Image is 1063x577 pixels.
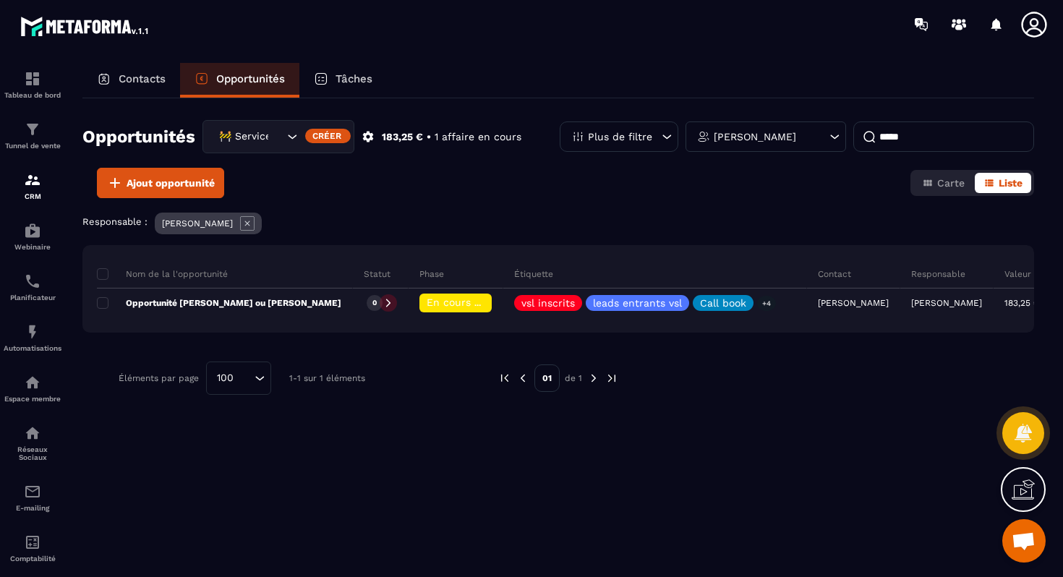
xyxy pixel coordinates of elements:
p: • [427,130,431,144]
p: Valeur [1004,268,1031,280]
p: 1-1 sur 1 éléments [289,373,365,383]
p: Réseaux Sociaux [4,445,61,461]
img: formation [24,171,41,189]
a: Ouvrir le chat [1002,519,1046,563]
p: Responsable : [82,216,148,227]
a: accountantaccountantComptabilité [4,523,61,573]
img: formation [24,70,41,87]
p: Contact [818,268,851,280]
p: leads entrants vsl [593,298,682,308]
p: Tableau de bord [4,91,61,99]
a: Tâches [299,63,387,98]
h2: Opportunités [82,122,195,151]
p: CRM [4,192,61,200]
p: Étiquette [514,268,553,280]
p: Contacts [119,72,166,85]
img: accountant [24,534,41,551]
img: automations [24,374,41,391]
img: automations [24,323,41,341]
img: next [605,372,618,385]
div: Search for option [206,362,271,395]
img: logo [20,13,150,39]
p: Responsable [911,268,965,280]
a: formationformationCRM [4,161,61,211]
a: Opportunités [180,63,299,98]
p: Phase [419,268,444,280]
p: Tunnel de vente [4,142,61,150]
input: Search for option [239,370,251,386]
p: Espace membre [4,395,61,403]
span: Carte [937,177,965,189]
p: Nom de la l'opportunité [97,268,228,280]
img: email [24,483,41,500]
img: next [587,372,600,385]
p: +4 [757,296,776,311]
a: formationformationTableau de bord [4,59,61,110]
a: emailemailE-mailing [4,472,61,523]
a: schedulerschedulerPlanificateur [4,262,61,312]
p: vsl inscrits [521,298,575,308]
p: Statut [364,268,390,280]
p: Planificateur [4,294,61,302]
p: Plus de filtre [588,132,652,142]
img: formation [24,121,41,138]
p: [PERSON_NAME] [911,298,982,308]
div: Créer [305,129,351,143]
p: Call book [700,298,746,308]
a: social-networksocial-networkRéseaux Sociaux [4,414,61,472]
p: Éléments par page [119,373,199,383]
button: Liste [975,173,1031,193]
img: scheduler [24,273,41,290]
p: Comptabilité [4,555,61,563]
p: de 1 [565,372,582,384]
a: formationformationTunnel de vente [4,110,61,161]
p: Opportunité [PERSON_NAME] ou [PERSON_NAME] [97,297,341,309]
p: Automatisations [4,344,61,352]
p: 01 [534,364,560,392]
p: 183,25 € [1004,298,1039,308]
img: prev [516,372,529,385]
span: En cours de régularisation [427,296,558,308]
p: E-mailing [4,504,61,512]
p: 183,25 € [382,130,423,144]
span: 🚧 Service Client [215,129,269,145]
button: Ajout opportunité [97,168,224,198]
span: Ajout opportunité [127,176,215,190]
p: Tâches [336,72,372,85]
p: Webinaire [4,243,61,251]
button: Carte [913,173,973,193]
input: Search for option [269,129,283,145]
div: Search for option [202,120,354,153]
img: social-network [24,424,41,442]
span: Liste [999,177,1023,189]
a: automationsautomationsWebinaire [4,211,61,262]
p: [PERSON_NAME] [162,218,233,228]
a: automationsautomationsEspace membre [4,363,61,414]
img: prev [498,372,511,385]
p: Opportunités [216,72,285,85]
span: 100 [212,370,239,386]
p: 0 [372,298,377,308]
p: [PERSON_NAME] [714,132,796,142]
a: automationsautomationsAutomatisations [4,312,61,363]
p: 1 affaire en cours [435,130,521,144]
a: Contacts [82,63,180,98]
img: automations [24,222,41,239]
